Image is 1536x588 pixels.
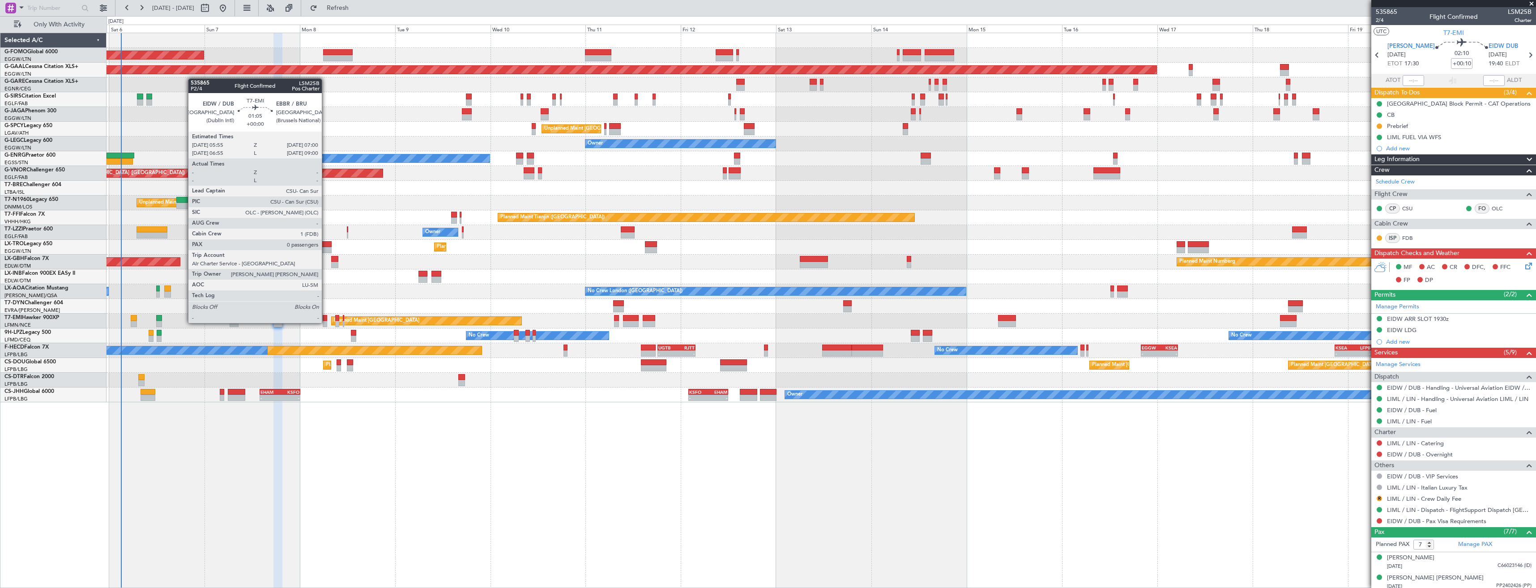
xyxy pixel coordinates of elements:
[4,100,28,107] a: EGLF/FAB
[139,196,286,209] div: Unplanned Maint [GEOGRAPHIC_DATA] ([GEOGRAPHIC_DATA])
[1377,496,1382,501] button: R
[1092,358,1233,372] div: Planned Maint [GEOGRAPHIC_DATA] ([GEOGRAPHIC_DATA])
[280,389,299,395] div: KSFO
[4,115,31,122] a: EGGW/LTN
[585,25,681,33] div: Thu 11
[326,358,467,372] div: Planned Maint [GEOGRAPHIC_DATA] ([GEOGRAPHIC_DATA])
[1489,42,1518,51] span: EIDW DUB
[1374,88,1420,98] span: Dispatch To-Dos
[205,25,300,33] div: Sun 7
[4,64,25,69] span: G-GAAL
[1387,563,1402,570] span: [DATE]
[4,138,24,143] span: G-LEGC
[1335,345,1353,350] div: KSEA
[1475,204,1489,213] div: FO
[4,248,31,255] a: EGGW/LTN
[1507,76,1522,85] span: ALDT
[871,25,967,33] div: Sun 14
[1387,554,1434,562] div: [PERSON_NAME]
[4,359,56,365] a: CS-DOUGlobal 6500
[1385,233,1400,243] div: ISP
[4,374,24,379] span: CS-DTR
[4,79,78,84] a: G-GARECessna Citation XLS+
[395,25,491,33] div: Tue 9
[1387,418,1432,425] a: LIML / LIN - Fuel
[4,153,55,158] a: G-ENRGPraetor 600
[677,345,695,350] div: RJTT
[4,263,31,269] a: EDLW/DTM
[23,21,94,28] span: Only With Activity
[4,167,26,173] span: G-VNOR
[437,240,495,254] div: Planned Maint Dusseldorf
[425,226,440,239] div: Owner
[1374,219,1408,229] span: Cabin Crew
[4,56,31,63] a: EGGW/LTN
[1376,17,1397,24] span: 2/4
[1404,263,1412,272] span: MF
[491,25,586,33] div: Wed 10
[500,211,605,224] div: Planned Maint Tianjin ([GEOGRAPHIC_DATA])
[967,25,1062,33] div: Mon 15
[273,218,294,223] div: -
[1374,348,1398,358] span: Services
[4,396,28,402] a: LFPB/LBG
[4,123,52,128] a: G-SPCYLegacy 650
[4,351,28,358] a: LFPB/LBG
[937,344,958,357] div: No Crew
[1376,360,1421,369] a: Manage Services
[1404,276,1410,285] span: FP
[4,212,20,217] span: T7-FFI
[4,285,25,291] span: LX-AOA
[1402,205,1422,213] a: CSU
[469,329,489,342] div: No Crew
[1179,255,1235,268] div: Planned Maint Nurnberg
[4,300,25,306] span: T7-DYN
[4,204,32,210] a: DNMM/LOS
[4,389,54,394] a: CS-JHHGlobal 6000
[4,189,25,196] a: LTBA/ISL
[4,197,58,202] a: T7-N1960Legacy 650
[1160,345,1177,350] div: KSEA
[1374,165,1390,175] span: Crew
[4,381,28,388] a: LFPB/LBG
[4,174,28,181] a: EGLF/FAB
[109,25,205,33] div: Sat 6
[4,49,58,55] a: G-FOMOGlobal 6000
[4,159,28,166] a: EGSS/STN
[1387,60,1402,68] span: ETOT
[4,153,26,158] span: G-ENRG
[1504,290,1517,299] span: (2/2)
[1387,111,1395,119] div: CB
[1498,562,1532,570] span: C66023146 (ID)
[280,395,299,401] div: -
[4,49,27,55] span: G-FOMO
[4,292,57,299] a: [PERSON_NAME]/QSA
[4,345,49,350] a: F-HECDFalcon 7X
[273,212,294,217] div: LIEO
[1472,263,1485,272] span: DFC,
[152,4,194,12] span: [DATE] - [DATE]
[1376,303,1419,311] a: Manage Permits
[1062,25,1157,33] div: Tue 16
[1374,154,1420,165] span: Leg Information
[4,271,22,276] span: LX-INB
[1387,42,1435,51] span: [PERSON_NAME]
[4,138,52,143] a: G-LEGCLegacy 600
[1504,88,1517,97] span: (3/4)
[306,1,359,15] button: Refresh
[1157,25,1253,33] div: Wed 17
[1429,12,1478,21] div: Flight Confirmed
[1505,60,1519,68] span: ELDT
[1387,517,1486,525] a: EIDW / DUB - Pax Visa Requirements
[4,256,49,261] a: LX-GBHFalcon 7X
[4,366,28,373] a: LFPB/LBG
[4,167,65,173] a: G-VNORChallenger 650
[1387,451,1453,458] a: EIDW / DUB - Overnight
[658,351,676,356] div: -
[689,395,708,401] div: -
[1403,75,1424,86] input: --:--
[1504,527,1517,536] span: (7/7)
[4,345,24,350] span: F-HECD
[4,212,45,217] a: T7-FFIFalcon 7X
[1425,276,1433,285] span: DP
